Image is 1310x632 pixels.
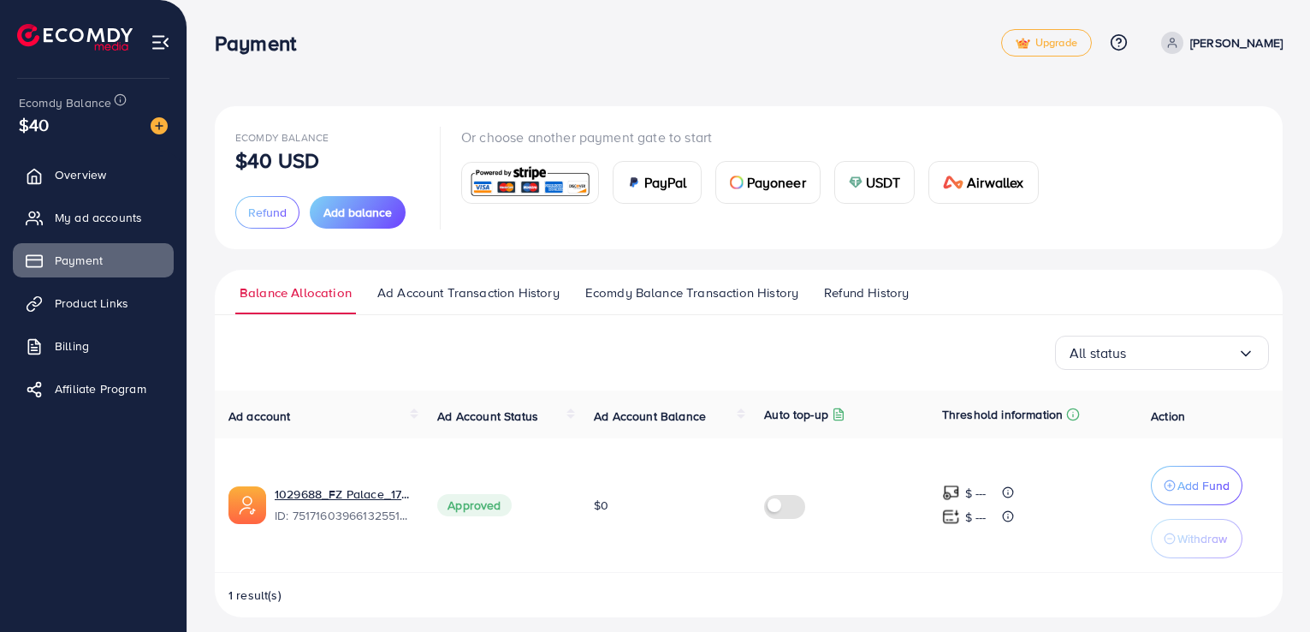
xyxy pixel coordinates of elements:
[866,172,901,193] span: USDT
[55,295,128,312] span: Product Links
[928,161,1038,204] a: cardAirwallex
[594,497,608,514] span: $0
[715,161,821,204] a: cardPayoneer
[943,176,963,189] img: card
[965,483,987,504] p: $ ---
[248,204,287,221] span: Refund
[467,164,593,201] img: card
[13,200,174,235] a: My ad accounts
[461,162,599,204] a: card
[1016,38,1030,50] img: tick
[151,33,170,52] img: menu
[310,196,406,229] button: Add balance
[834,161,916,204] a: cardUSDT
[19,112,49,137] span: $40
[377,283,560,302] span: Ad Account Transaction History
[235,150,319,170] p: $40 USD
[585,283,798,302] span: Ecomdy Balance Transaction History
[55,209,142,226] span: My ad accounts
[275,486,410,503] a: 1029688_FZ Palace_1750225582126
[228,408,291,425] span: Ad account
[13,286,174,320] a: Product Links
[1055,336,1269,370] div: Search for option
[730,176,744,189] img: card
[942,484,960,502] img: top-up amount
[942,404,1063,425] p: Threshold information
[437,494,511,516] span: Approved
[275,486,410,525] div: <span class='underline'>1029688_FZ Palace_1750225582126</span></br>7517160396613255176
[1151,466,1242,505] button: Add Fund
[275,507,410,524] span: ID: 7517160396613255176
[1151,408,1185,425] span: Action
[1237,555,1297,619] iframe: Chat
[13,329,174,363] a: Billing
[215,31,310,56] h3: Payment
[1190,33,1283,53] p: [PERSON_NAME]
[1001,29,1092,57] a: tickUpgrade
[55,166,106,183] span: Overview
[323,204,392,221] span: Add balance
[967,172,1023,193] span: Airwallex
[13,243,174,277] a: Payment
[55,380,146,397] span: Affiliate Program
[627,176,641,189] img: card
[13,372,174,406] a: Affiliate Program
[849,176,862,189] img: card
[1177,475,1230,496] p: Add Fund
[644,172,687,193] span: PayPal
[437,408,538,425] span: Ad Account Status
[235,196,299,229] button: Refund
[55,252,103,269] span: Payment
[235,130,329,145] span: Ecomdy Balance
[228,587,282,604] span: 1 result(s)
[13,158,174,192] a: Overview
[1016,37,1077,50] span: Upgrade
[965,507,987,528] p: $ ---
[824,283,909,302] span: Refund History
[240,283,352,302] span: Balance Allocation
[1154,32,1283,54] a: [PERSON_NAME]
[1177,528,1227,549] p: Withdraw
[19,94,111,111] span: Ecomdy Balance
[461,127,1052,147] p: Or choose another payment gate to start
[55,337,89,355] span: Billing
[17,24,133,51] img: logo
[747,172,806,193] span: Payoneer
[764,404,828,425] p: Auto top-up
[613,161,702,204] a: cardPayPal
[594,408,706,425] span: Ad Account Balance
[942,508,960,526] img: top-up amount
[151,117,168,134] img: image
[228,486,266,524] img: ic-ads-acc.e4c84228.svg
[1127,340,1237,367] input: Search for option
[1070,340,1127,367] span: All status
[1151,519,1242,558] button: Withdraw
